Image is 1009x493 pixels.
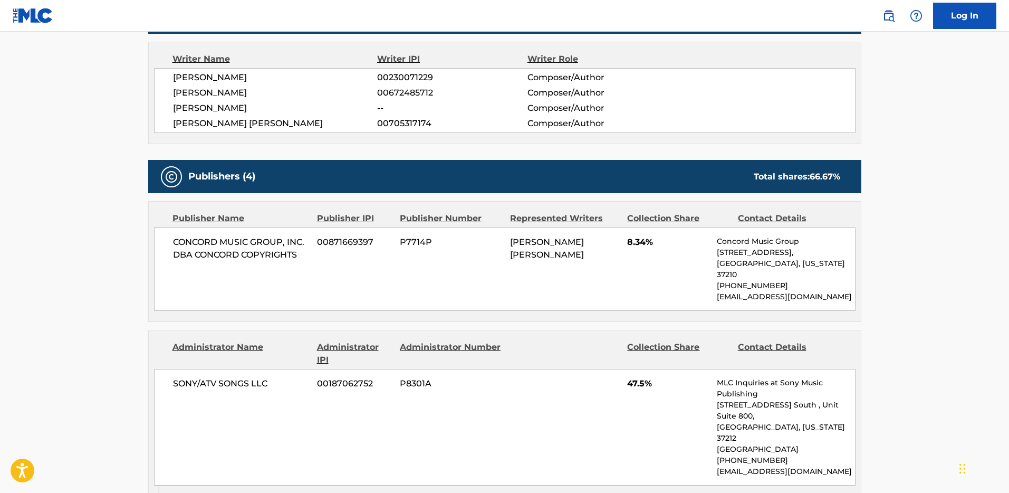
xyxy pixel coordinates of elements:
[717,444,854,455] p: [GEOGRAPHIC_DATA]
[754,170,840,183] div: Total shares:
[717,280,854,291] p: [PHONE_NUMBER]
[400,236,502,249] span: P7714P
[717,400,854,422] p: [STREET_ADDRESS] South , Unit Suite 800,
[627,377,709,390] span: 47.5%
[165,170,178,183] img: Publishers
[527,87,664,99] span: Composer/Author
[738,341,840,366] div: Contact Details
[527,71,664,84] span: Composer/Author
[717,455,854,466] p: [PHONE_NUMBER]
[173,117,378,130] span: [PERSON_NAME] [PERSON_NAME]
[627,341,729,366] div: Collection Share
[400,377,502,390] span: P8301A
[510,237,584,260] span: [PERSON_NAME] [PERSON_NAME]
[527,102,664,115] span: Composer/Author
[377,117,527,130] span: 00705317174
[878,5,899,26] a: Public Search
[377,53,527,65] div: Writer IPI
[173,87,378,99] span: [PERSON_NAME]
[377,102,527,115] span: --
[717,258,854,280] p: [GEOGRAPHIC_DATA], [US_STATE] 37210
[173,102,378,115] span: [PERSON_NAME]
[627,236,709,249] span: 8.34%
[400,212,502,225] div: Publisher Number
[13,8,53,23] img: MLC Logo
[317,341,392,366] div: Administrator IPI
[188,170,255,183] h5: Publishers (4)
[910,10,922,22] img: help
[810,172,840,182] span: 66.67 %
[717,377,854,400] p: MLC Inquiries at Sony Music Publishing
[717,291,854,302] p: [EMAIL_ADDRESS][DOMAIN_NAME]
[717,247,854,258] p: [STREET_ADDRESS],
[172,212,309,225] div: Publisher Name
[172,341,309,366] div: Administrator Name
[933,3,996,29] a: Log In
[377,71,527,84] span: 00230071229
[956,442,1009,493] iframe: Chat Widget
[173,236,310,261] span: CONCORD MUSIC GROUP, INC. DBA CONCORD COPYRIGHTS
[906,5,927,26] div: Help
[377,87,527,99] span: 00672485712
[317,212,392,225] div: Publisher IPI
[527,117,664,130] span: Composer/Author
[172,53,378,65] div: Writer Name
[317,377,392,390] span: 00187062752
[717,466,854,477] p: [EMAIL_ADDRESS][DOMAIN_NAME]
[510,212,619,225] div: Represented Writers
[173,71,378,84] span: [PERSON_NAME]
[627,212,729,225] div: Collection Share
[527,53,664,65] div: Writer Role
[317,236,392,249] span: 00871669397
[738,212,840,225] div: Contact Details
[959,453,966,485] div: Drag
[717,236,854,247] p: Concord Music Group
[400,341,502,366] div: Administrator Number
[717,422,854,444] p: [GEOGRAPHIC_DATA], [US_STATE] 37212
[173,377,310,390] span: SONY/ATV SONGS LLC
[882,10,895,22] img: search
